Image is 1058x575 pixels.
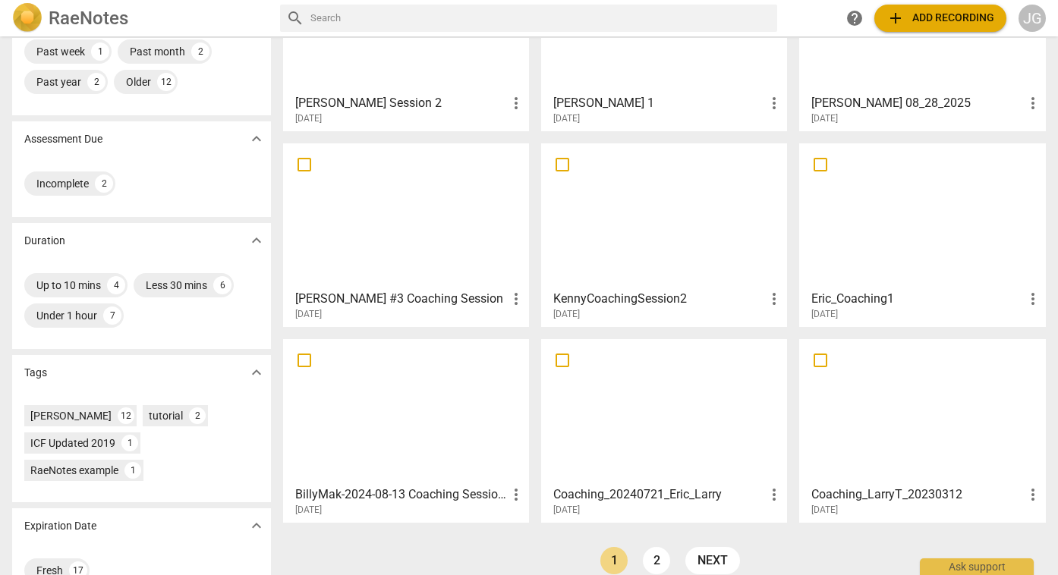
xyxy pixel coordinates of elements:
[553,94,765,112] h3: Dale Turner 1
[553,308,580,321] span: [DATE]
[95,174,113,193] div: 2
[507,94,525,112] span: more_vert
[288,344,524,516] a: BillyMak-2024-08-13 Coaching Session Recording[DATE]
[1024,94,1042,112] span: more_vert
[811,290,1023,308] h3: Eric_Coaching1
[295,290,507,308] h3: Kenny Lam #3 Coaching Session
[12,3,268,33] a: LogoRaeNotes
[191,42,209,61] div: 2
[765,290,783,308] span: more_vert
[811,308,838,321] span: [DATE]
[130,44,185,59] div: Past month
[49,8,128,29] h2: RaeNotes
[247,231,266,250] span: expand_more
[12,3,43,33] img: Logo
[310,6,772,30] input: Search
[507,485,525,504] span: more_vert
[811,112,838,125] span: [DATE]
[36,308,97,323] div: Under 1 hour
[124,462,141,479] div: 1
[811,504,838,517] span: [DATE]
[126,74,151,90] div: Older
[600,547,628,574] a: Page 1 is your current page
[24,131,102,147] p: Assessment Due
[30,408,112,423] div: [PERSON_NAME]
[247,363,266,382] span: expand_more
[24,233,65,249] p: Duration
[30,463,118,478] div: RaeNotes example
[643,547,670,574] a: Page 2
[765,94,783,112] span: more_vert
[886,9,905,27] span: add
[146,278,207,293] div: Less 30 mins
[36,44,85,59] div: Past week
[118,407,134,424] div: 12
[295,112,322,125] span: [DATE]
[121,435,138,451] div: 1
[247,517,266,535] span: expand_more
[288,149,524,320] a: [PERSON_NAME] #3 Coaching Session[DATE]
[805,149,1040,320] a: Eric_Coaching1[DATE]
[245,229,268,252] button: Show more
[507,290,525,308] span: more_vert
[1024,290,1042,308] span: more_vert
[36,74,81,90] div: Past year
[295,94,507,112] h3: Dale Turner Session 2
[1024,485,1042,504] span: more_vert
[553,290,765,308] h3: KennyCoachingSession2
[295,504,322,517] span: [DATE]
[1019,5,1046,32] button: JG
[30,435,115,451] div: ICF Updated 2019
[189,407,206,424] div: 2
[107,276,125,294] div: 4
[811,485,1023,504] h3: Coaching_LarryT_20230312
[841,5,868,32] a: Help
[87,73,105,91] div: 2
[886,9,994,27] span: Add recording
[103,306,121,325] div: 7
[546,149,782,320] a: KennyCoachingSession2[DATE]
[295,308,322,321] span: [DATE]
[553,485,765,504] h3: Coaching_20240721_Eric_Larry
[24,518,96,534] p: Expiration Date
[149,408,183,423] div: tutorial
[24,365,47,381] p: Tags
[36,278,101,293] div: Up to 10 mins
[765,485,783,504] span: more_vert
[213,276,231,294] div: 6
[91,42,109,61] div: 1
[245,514,268,537] button: Show more
[553,112,580,125] span: [DATE]
[685,547,740,574] a: next
[247,130,266,148] span: expand_more
[286,9,304,27] span: search
[157,73,175,91] div: 12
[546,344,782,516] a: Coaching_20240721_Eric_Larry[DATE]
[245,127,268,150] button: Show more
[295,485,507,504] h3: BillyMak-2024-08-13 Coaching Session Recording
[811,94,1023,112] h3: Tim Foreman_Coaching 08_28_2025
[553,504,580,517] span: [DATE]
[805,344,1040,516] a: Coaching_LarryT_20230312[DATE]
[845,9,864,27] span: help
[874,5,1006,32] button: Upload
[920,558,1034,575] div: Ask support
[36,176,89,191] div: Incomplete
[245,361,268,384] button: Show more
